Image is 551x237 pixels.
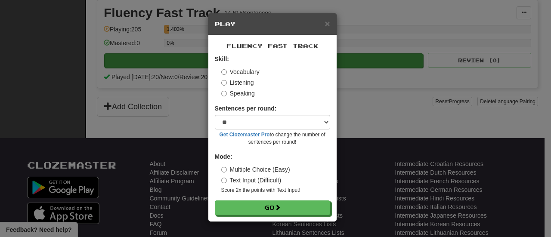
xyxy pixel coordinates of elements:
[221,89,255,98] label: Speaking
[221,80,227,86] input: Listening
[220,132,270,138] a: Get Clozemaster Pro
[221,165,290,174] label: Multiple Choice (Easy)
[215,55,229,62] strong: Skill:
[221,69,227,75] input: Vocabulary
[221,91,227,96] input: Speaking
[215,153,232,160] strong: Mode:
[325,19,330,28] button: Close
[226,42,319,49] span: Fluency Fast Track
[215,20,330,28] h5: Play
[221,178,227,183] input: Text Input (Difficult)
[215,104,277,113] label: Sentences per round:
[221,176,282,185] label: Text Input (Difficult)
[221,68,260,76] label: Vocabulary
[221,78,254,87] label: Listening
[325,18,330,28] span: ×
[215,200,330,215] button: Go
[215,131,330,146] small: to change the number of sentences per round!
[221,187,330,194] small: Score 2x the points with Text Input !
[221,167,227,172] input: Multiple Choice (Easy)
